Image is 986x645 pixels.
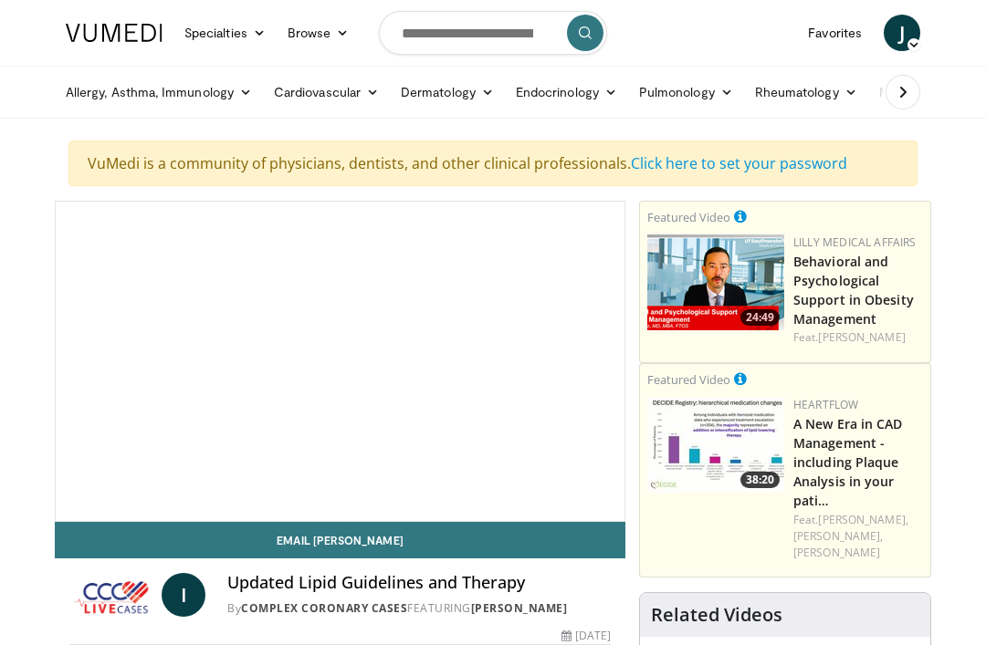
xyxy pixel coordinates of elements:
a: [PERSON_NAME] [471,600,568,616]
a: Behavioral and Psychological Support in Obesity Management [793,253,914,328]
h4: Related Videos [651,604,782,626]
a: Email [PERSON_NAME] [55,522,625,558]
a: Cardiovascular [263,74,390,110]
a: I [162,573,205,617]
span: 24:49 [740,309,780,326]
a: Allergy, Asthma, Immunology [55,74,263,110]
a: [PERSON_NAME], [793,528,883,544]
span: 38:20 [740,472,780,488]
img: VuMedi Logo [66,24,163,42]
a: Complex Coronary Cases [241,600,407,616]
a: [PERSON_NAME], [818,512,907,527]
small: Featured Video [647,371,730,388]
input: Search topics, interventions [379,11,607,55]
div: VuMedi is a community of physicians, dentists, and other clinical professionals. [68,140,918,186]
small: Featured Video [647,209,730,225]
a: [PERSON_NAME] [818,329,905,345]
div: By FEATURING [227,600,611,617]
a: J [884,15,920,51]
a: 24:49 [647,234,784,330]
a: Dermatology [390,74,505,110]
img: ba3304f6-7838-4e41-9c0f-2e31ebde6754.png.150x105_q85_crop-smart_upscale.png [647,234,784,330]
video-js: Video Player [56,202,624,521]
a: Pulmonology [628,74,744,110]
img: 738d0e2d-290f-4d89-8861-908fb8b721dc.150x105_q85_crop-smart_upscale.jpg [647,397,784,493]
a: Lilly Medical Affairs [793,234,917,250]
div: Feat. [793,512,923,561]
a: Rheumatology [744,74,868,110]
img: Complex Coronary Cases [69,573,154,617]
a: [PERSON_NAME] [793,545,880,560]
a: Browse [277,15,361,51]
a: A New Era in CAD Management - including Plaque Analysis in your pati… [793,415,903,509]
a: Favorites [797,15,873,51]
a: Endocrinology [505,74,628,110]
h4: Updated Lipid Guidelines and Therapy [227,573,611,593]
a: 38:20 [647,397,784,493]
a: Specialties [173,15,277,51]
a: Heartflow [793,397,859,412]
div: Feat. [793,329,923,346]
a: Click here to set your password [631,153,847,173]
div: [DATE] [561,628,611,644]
